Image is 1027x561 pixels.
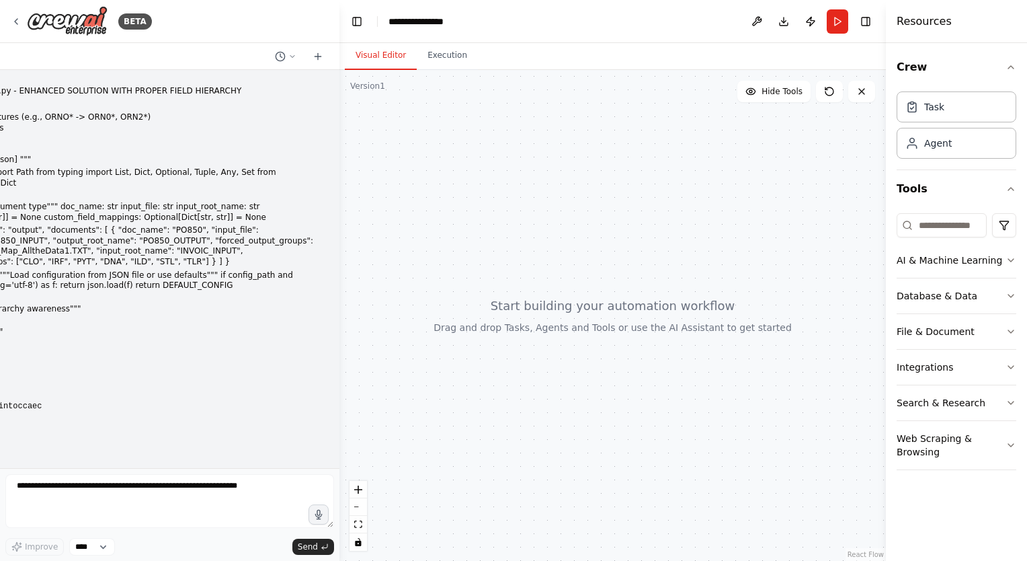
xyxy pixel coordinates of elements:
button: Execution [417,42,478,70]
button: fit view [350,516,367,533]
button: Improve [5,538,64,556]
div: Agent [924,137,952,150]
button: Hide right sidebar [856,12,875,31]
button: AI & Machine Learning [897,243,1016,278]
div: Crew [897,86,1016,170]
img: Logo [27,6,108,36]
button: zoom out [350,498,367,516]
span: Send [298,541,318,552]
span: Hide Tools [762,86,803,97]
div: Version 1 [350,81,385,91]
button: Start a new chat [307,48,329,65]
button: Click to speak your automation idea [309,504,329,525]
button: toggle interactivity [350,533,367,551]
button: Crew [897,48,1016,86]
button: zoom in [350,481,367,498]
div: BETA [118,13,152,30]
div: Tools [897,208,1016,481]
span: Improve [25,541,58,552]
button: Database & Data [897,278,1016,313]
button: Hide left sidebar [347,12,366,31]
button: Web Scraping & Browsing [897,421,1016,470]
h4: Resources [897,13,952,30]
button: Visual Editor [345,42,417,70]
button: Send [292,539,334,555]
button: Hide Tools [737,81,811,102]
button: Search & Research [897,385,1016,420]
button: Tools [897,170,1016,208]
button: Integrations [897,350,1016,385]
button: File & Document [897,314,1016,349]
div: React Flow controls [350,481,367,551]
button: Switch to previous chat [270,48,302,65]
a: React Flow attribution [848,551,884,558]
nav: breadcrumb [388,15,444,28]
div: Task [924,100,944,114]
